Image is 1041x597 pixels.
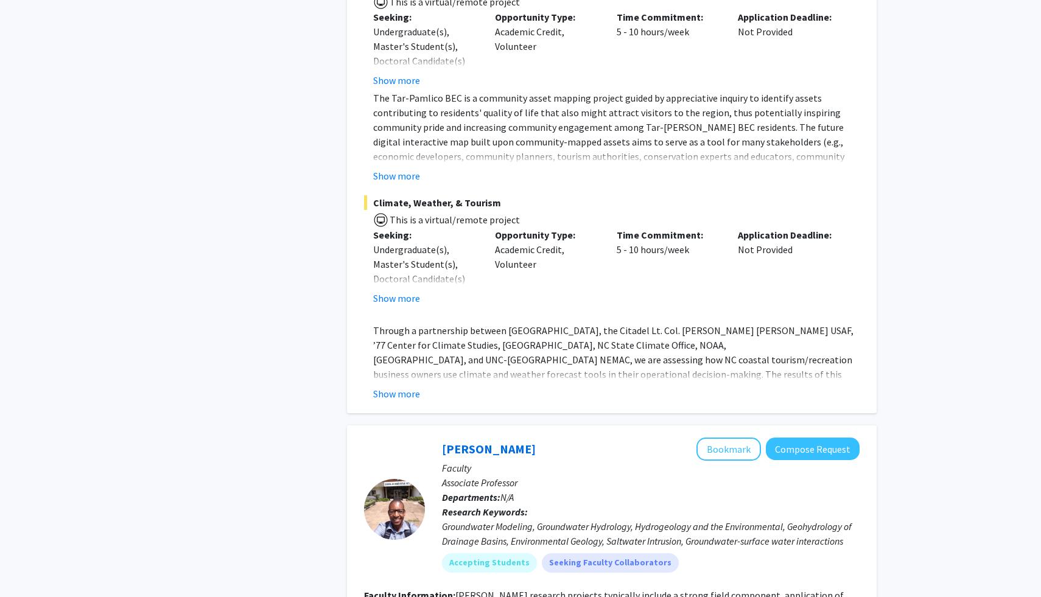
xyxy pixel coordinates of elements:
[696,438,761,461] button: Add Alex Manda to Bookmarks
[442,553,537,573] mat-chip: Accepting Students
[9,542,52,588] iframe: Chat
[373,242,477,315] div: Undergraduate(s), Master's Student(s), Doctoral Candidate(s) (PhD, MD, DMD, PharmD, etc.)
[729,10,850,88] div: Not Provided
[766,438,860,460] button: Compose Request to Alex Manda
[442,461,860,475] p: Faculty
[373,228,477,242] p: Seeking:
[373,323,860,411] p: Through a partnership between [GEOGRAPHIC_DATA], the Citadel Lt. Col. [PERSON_NAME] [PERSON_NAME]...
[495,228,598,242] p: Opportunity Type:
[500,491,514,503] span: N/A
[738,10,841,24] p: Application Deadline:
[608,228,729,305] div: 5 - 10 hours/week
[495,10,598,24] p: Opportunity Type:
[364,195,860,210] span: Climate, Weather, & Tourism
[373,386,420,401] button: Show more
[542,553,679,573] mat-chip: Seeking Faculty Collaborators
[373,169,420,183] button: Show more
[373,10,477,24] p: Seeking:
[388,214,520,226] span: This is a virtual/remote project
[486,10,608,88] div: Academic Credit, Volunteer
[486,228,608,305] div: Academic Credit, Volunteer
[442,519,860,548] div: Groundwater Modeling, Groundwater Hydrology, Hydrogeology and the Environmental, Geohydrology of ...
[617,10,720,24] p: Time Commitment:
[373,73,420,88] button: Show more
[373,291,420,305] button: Show more
[442,491,500,503] b: Departments:
[729,228,850,305] div: Not Provided
[373,92,844,177] span: The Tar-Pamlico BEC is a community asset mapping project guided by appreciative inquiry to identi...
[738,228,841,242] p: Application Deadline:
[373,24,477,97] div: Undergraduate(s), Master's Student(s), Doctoral Candidate(s) (PhD, MD, DMD, PharmD, etc.)
[442,475,860,490] p: Associate Professor
[442,506,528,518] b: Research Keywords:
[442,441,536,456] a: [PERSON_NAME]
[608,10,729,88] div: 5 - 10 hours/week
[617,228,720,242] p: Time Commitment:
